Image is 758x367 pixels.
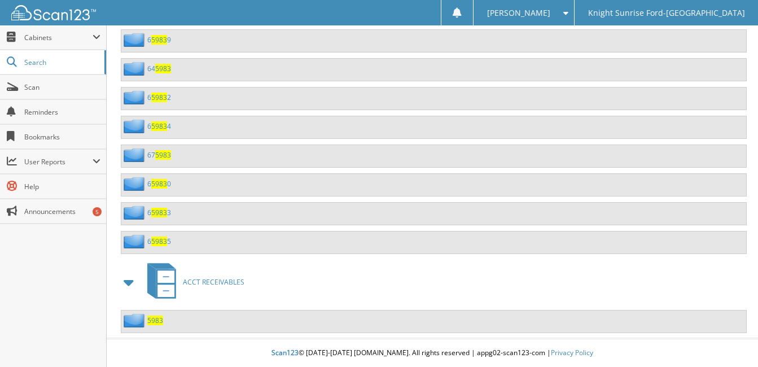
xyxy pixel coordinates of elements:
img: folder2.png [124,148,147,162]
img: folder2.png [124,33,147,47]
a: Privacy Policy [551,348,593,357]
span: Help [24,182,100,191]
span: [PERSON_NAME] [487,10,550,16]
a: 659834 [147,121,171,131]
span: Reminders [24,107,100,117]
img: folder2.png [124,234,147,248]
img: folder2.png [124,177,147,191]
a: 675983 [147,150,171,160]
img: scan123-logo-white.svg [11,5,96,20]
img: folder2.png [124,313,147,327]
span: 5983 [155,64,171,73]
a: ACCT RECEIVABLES [141,260,244,304]
span: Bookmarks [24,132,100,142]
a: 659830 [147,179,171,189]
span: 5983 [151,237,167,246]
div: © [DATE]-[DATE] [DOMAIN_NAME]. All rights reserved | appg02-scan123-com | [107,339,758,367]
img: folder2.png [124,119,147,133]
img: folder2.png [124,90,147,104]
a: 645983 [147,64,171,73]
span: 5983 [155,150,171,160]
span: User Reports [24,157,93,167]
img: folder2.png [124,62,147,76]
a: 659839 [147,35,171,45]
span: ACCT RECEIVABLES [183,277,244,287]
span: Cabinets [24,33,93,42]
a: 659832 [147,93,171,102]
span: 5983 [151,93,167,102]
span: Search [24,58,99,67]
a: 5983 [147,316,163,325]
span: 5983 [151,179,167,189]
span: 5983 [151,208,167,217]
img: folder2.png [124,206,147,220]
span: 5983 [151,35,167,45]
span: Scan123 [271,348,299,357]
div: 5 [93,207,102,216]
span: Announcements [24,207,100,216]
span: 5983 [151,121,167,131]
a: 659835 [147,237,171,246]
a: 659833 [147,208,171,217]
iframe: Chat Widget [702,313,758,367]
span: Scan [24,82,100,92]
span: Knight Sunrise Ford-[GEOGRAPHIC_DATA] [588,10,745,16]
